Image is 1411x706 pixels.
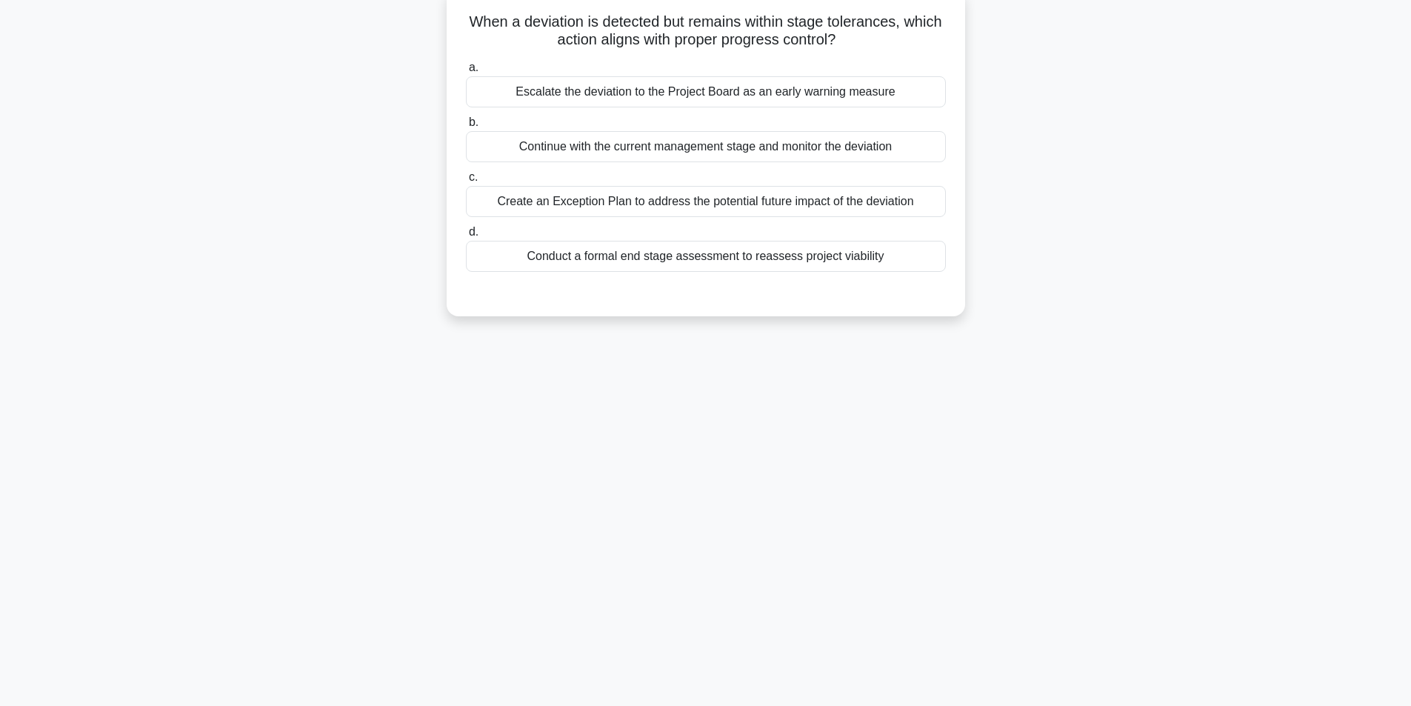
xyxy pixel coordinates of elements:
[466,76,946,107] div: Escalate the deviation to the Project Board as an early warning measure
[469,61,478,73] span: a.
[466,131,946,162] div: Continue with the current management stage and monitor the deviation
[466,186,946,217] div: Create an Exception Plan to address the potential future impact of the deviation
[469,116,478,128] span: b.
[464,13,947,50] h5: When a deviation is detected but remains within stage tolerances, which action aligns with proper...
[469,225,478,238] span: d.
[466,241,946,272] div: Conduct a formal end stage assessment to reassess project viability
[469,170,478,183] span: c.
